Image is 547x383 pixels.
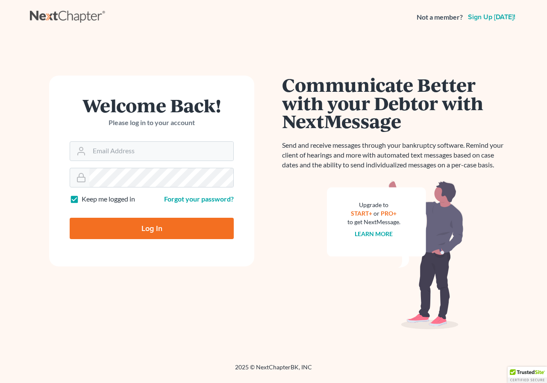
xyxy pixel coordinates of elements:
[89,142,233,161] input: Email Address
[30,363,517,378] div: 2025 © NextChapterBK, INC
[282,76,509,130] h1: Communicate Better with your Debtor with NextMessage
[70,118,234,128] p: Please log in to your account
[347,201,400,209] div: Upgrade to
[282,140,509,170] p: Send and receive messages through your bankruptcy software. Remind your client of hearings and mo...
[417,12,463,22] strong: Not a member?
[70,96,234,114] h1: Welcome Back!
[355,230,393,237] a: Learn more
[374,210,380,217] span: or
[82,194,135,204] label: Keep me logged in
[508,367,547,383] div: TrustedSite Certified
[347,218,400,226] div: to get NextMessage.
[381,210,397,217] a: PRO+
[70,218,234,239] input: Log In
[164,195,234,203] a: Forgot your password?
[351,210,373,217] a: START+
[466,14,517,20] a: Sign up [DATE]!
[327,180,464,330] img: nextmessage_bg-59042aed3d76b12b5cd301f8e5b87938c9018125f34e5fa2b7a6b67550977c72.svg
